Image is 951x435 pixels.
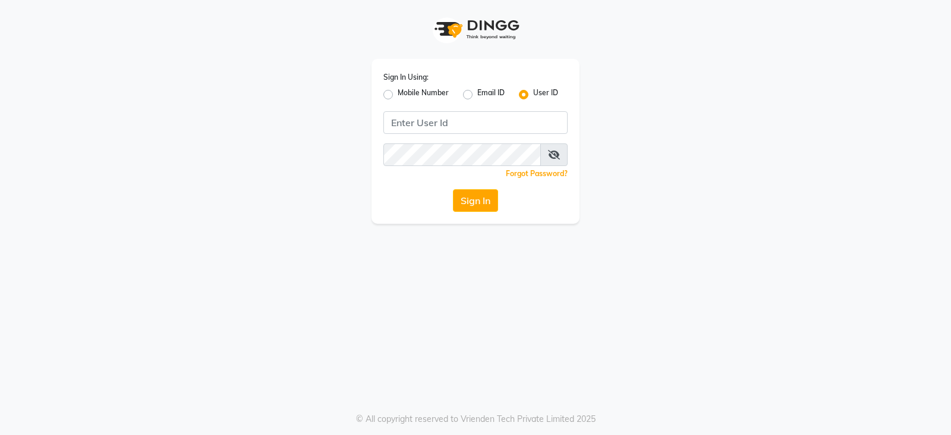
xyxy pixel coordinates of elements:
[383,143,541,166] input: Username
[398,87,449,102] label: Mobile Number
[477,87,505,102] label: Email ID
[533,87,558,102] label: User ID
[453,189,498,212] button: Sign In
[428,12,523,47] img: logo1.svg
[383,111,568,134] input: Username
[506,169,568,178] a: Forgot Password?
[383,72,429,83] label: Sign In Using:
